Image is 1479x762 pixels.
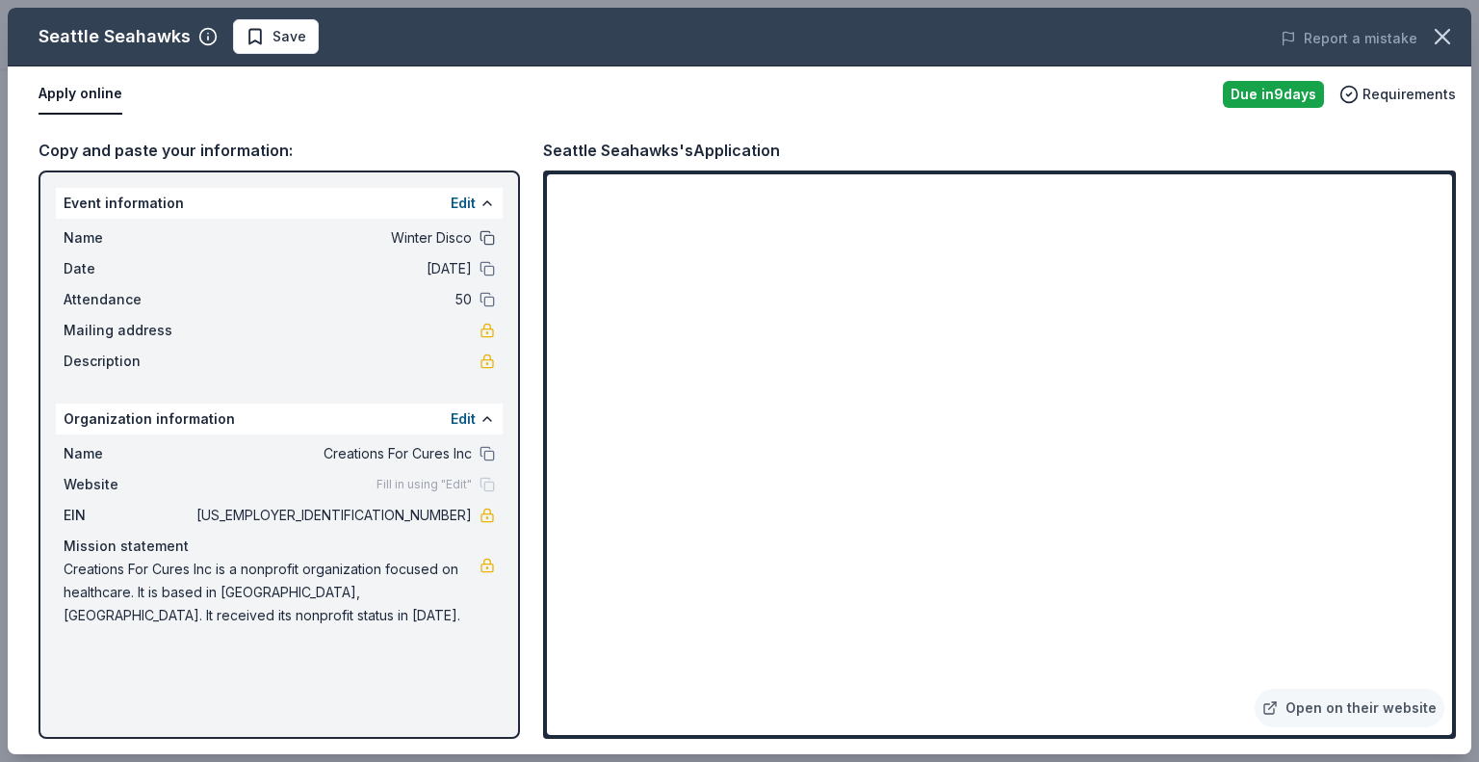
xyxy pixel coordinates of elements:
[1281,27,1417,50] button: Report a mistake
[193,442,472,465] span: Creations For Cures Inc
[56,404,503,434] div: Organization information
[1255,689,1444,727] a: Open on their website
[39,138,520,163] div: Copy and paste your information:
[64,350,193,373] span: Description
[56,188,503,219] div: Event information
[1223,81,1324,108] div: Due in 9 days
[193,504,472,527] span: [US_EMPLOYER_IDENTIFICATION_NUMBER]
[193,257,472,280] span: [DATE]
[451,192,476,215] button: Edit
[64,288,193,311] span: Attendance
[451,407,476,431] button: Edit
[543,138,780,163] div: Seattle Seahawks's Application
[376,477,472,492] span: Fill in using "Edit"
[64,473,193,496] span: Website
[1362,83,1456,106] span: Requirements
[193,226,472,250] span: Winter Disco
[64,558,480,627] span: Creations For Cures Inc is a nonprofit organization focused on healthcare. It is based in [GEOGRA...
[64,504,193,527] span: EIN
[233,19,319,54] button: Save
[64,319,193,342] span: Mailing address
[64,257,193,280] span: Date
[64,442,193,465] span: Name
[193,288,472,311] span: 50
[39,21,191,52] div: Seattle Seahawks
[272,25,306,48] span: Save
[1339,83,1456,106] button: Requirements
[64,535,495,558] div: Mission statement
[39,74,122,115] button: Apply online
[64,226,193,250] span: Name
